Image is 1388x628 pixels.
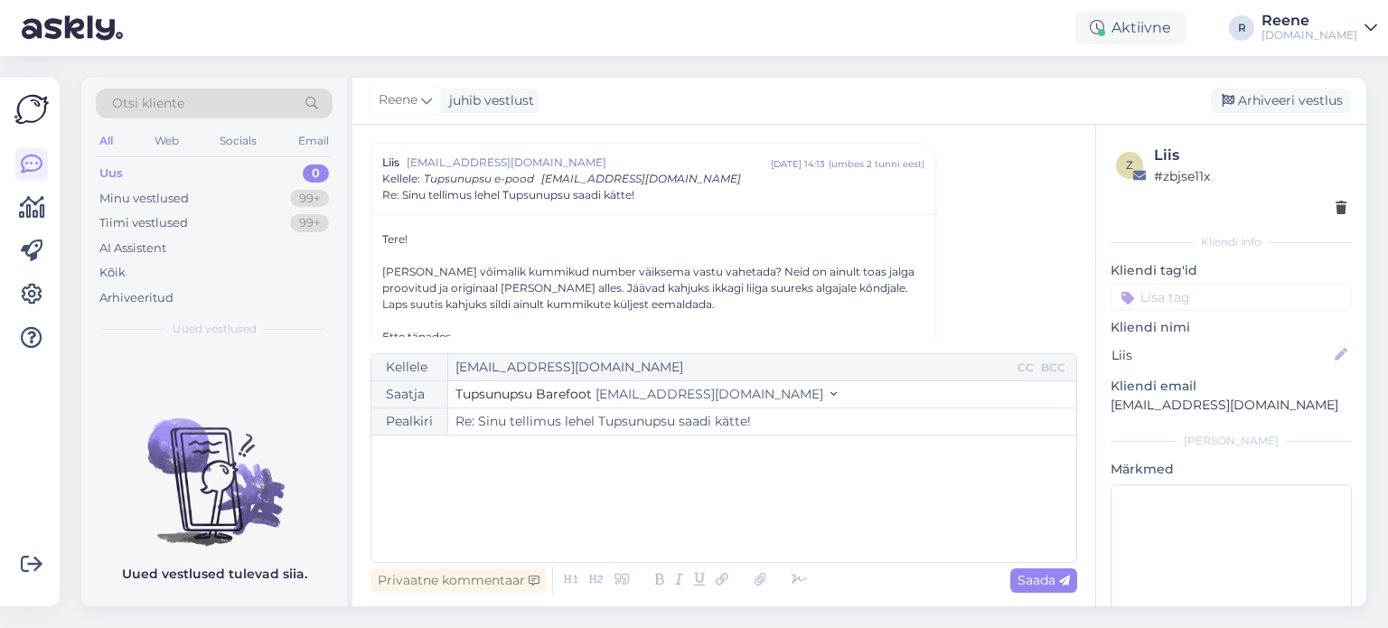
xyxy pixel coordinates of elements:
[771,157,825,171] div: [DATE] 14:13
[1111,345,1331,365] input: Lisa nimi
[455,385,837,404] button: Tupsunupsu Barefoot [EMAIL_ADDRESS][DOMAIN_NAME]
[541,172,741,185] span: [EMAIL_ADDRESS][DOMAIN_NAME]
[448,354,1014,380] input: Recepient...
[151,129,183,153] div: Web
[122,565,307,584] p: Uued vestlused tulevad siia.
[99,264,126,282] div: Kõik
[81,386,347,548] img: No chats
[99,214,188,232] div: Tiimi vestlused
[370,568,547,593] div: Privaatne kommentaar
[1261,28,1357,42] div: [DOMAIN_NAME]
[173,321,257,337] span: Uued vestlused
[1111,261,1352,280] p: Kliendi tag'id
[455,386,592,402] span: Tupsunupsu Barefoot
[303,164,329,183] div: 0
[371,408,448,435] div: Pealkiri
[424,172,534,185] span: Tupsunupsu e-pood
[448,408,1076,435] input: Write subject here...
[1014,360,1037,376] div: CC
[1211,89,1350,113] div: Arhiveeri vestlus
[290,214,329,232] div: 99+
[442,91,534,110] div: juhib vestlust
[371,381,448,408] div: Saatja
[1154,166,1346,186] div: # zbjse11x
[1111,377,1352,396] p: Kliendi email
[1018,572,1070,588] span: Saada
[99,164,123,183] div: Uus
[382,155,399,171] span: Liis
[216,129,260,153] div: Socials
[382,172,420,185] span: Kellele :
[1111,433,1352,449] div: [PERSON_NAME]
[1154,145,1346,166] div: Liis
[99,239,166,258] div: AI Assistent
[1075,12,1186,44] div: Aktiivne
[1111,396,1352,415] p: [EMAIL_ADDRESS][DOMAIN_NAME]
[371,354,448,380] div: Kellele
[1111,318,1352,337] p: Kliendi nimi
[1111,284,1352,311] input: Lisa tag
[14,92,49,127] img: Askly Logo
[295,129,333,153] div: Email
[290,190,329,208] div: 99+
[379,90,417,110] span: Reene
[112,94,184,113] span: Otsi kliente
[96,129,117,153] div: All
[1229,15,1254,41] div: R
[1261,14,1357,28] div: Reene
[382,329,924,345] div: Ette tänades,
[1261,14,1377,42] a: Reene[DOMAIN_NAME]
[1126,158,1133,172] span: z
[1111,234,1352,250] div: Kliendi info
[99,289,173,307] div: Arhiveeritud
[596,386,823,402] span: [EMAIL_ADDRESS][DOMAIN_NAME]
[382,264,924,313] div: [PERSON_NAME] võimalik kummikud number väiksema vastu vahetada? Neid on ainult toas jalga proovit...
[1037,360,1069,376] div: BCC
[829,157,924,171] div: ( umbes 2 tunni eest )
[382,187,634,203] span: Re: Sinu tellimus lehel Tupsunupsu saadi kätte!
[99,190,189,208] div: Minu vestlused
[407,155,771,171] span: [EMAIL_ADDRESS][DOMAIN_NAME]
[1111,460,1352,479] p: Märkmed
